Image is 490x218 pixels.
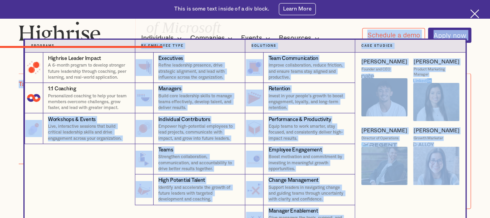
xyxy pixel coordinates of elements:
div: Workshops & Events [48,116,96,123]
div: Managers [158,85,182,93]
div: Resources [279,33,322,43]
div: Growth Marketer [413,136,443,141]
a: High Potential TalentIdentify and accelerate the growth of future leaders with targeted developme... [135,174,245,205]
p: Invest in your people’s growth to boost engagement, loyalty, and long-term retention. [268,93,348,111]
div: Team Communication [268,55,318,62]
a: Workshops & EventsLive, interactive sessions that build critical leadership skills and drive enga... [25,113,135,144]
div: Teams [158,146,173,154]
a: [PERSON_NAME] [361,58,407,65]
p: Empower high-potential employees to lead projects, communicate with impact, and grow into future ... [158,123,239,141]
img: Cross icon [470,9,479,18]
p: Strengthen collaboration, communication, and accountability to drive better results together. [158,154,239,172]
div: High Potential Talent [158,177,205,184]
strong: By Employee Type [141,44,184,47]
a: RetentionInvest in your people’s growth to boost engagement, loyalty, and long-term retention. [245,83,355,113]
div: Highrise Leader Impact [48,55,101,62]
a: Apply now [428,28,471,43]
strong: Programs [31,44,55,47]
div: Individual Contributors [158,116,211,123]
img: Highrise logo [19,21,101,46]
a: [PERSON_NAME] [413,127,459,134]
a: ManagersBuild core leadership skills to manage teams effectively, develop talent, and deliver res... [135,83,245,113]
a: Individual ContributorsEmpower high-potential employees to lead projects, communicate with impact... [135,113,245,144]
p: Build core leadership skills to manage teams effectively, develop talent, and deliver results. [158,93,239,111]
div: Employee Engagement [268,146,322,154]
div: Events [241,33,262,43]
p: Personalized coaching to help your team members overcome challenges, grow faster, and lead with g... [48,93,129,111]
div: Events [241,33,272,43]
a: Employee EngagementBoost motivation and commitment by investing in meaningful growth opportunities. [245,144,355,174]
div: Individuals [141,33,184,43]
a: Team CommunicationImprove collaboration, reduce friction, and ensure teams stay aligned and produ... [245,53,355,83]
div: Individuals [141,33,174,43]
a: Performance & ProductivityEquip teams to work smarter, stay focused, and consistently deliver hig... [245,113,355,144]
div: Performance & Productivity [268,116,331,123]
a: Change ManagementSupport leaders in navigating change and guiding teams through uncertainty with ... [245,174,355,205]
a: Highrise Leader ImpactA 6-month program to develop stronger future leadership through coaching, p... [25,53,135,83]
div: Resources [279,33,311,43]
p: Identify and accelerate the growth of future leaders with targeted development and coaching. [158,185,239,202]
p: Improve collaboration, reduce friction, and ensure teams stay aligned and productive. [268,62,348,80]
strong: Case Studies [361,44,393,47]
a: TeamsStrengthen collaboration, communication, and accountability to drive better results together. [135,144,245,174]
div: Director of Operations [361,136,399,141]
a: [PERSON_NAME] [361,127,407,134]
p: Refine leadership presence, drive strategic alignment, and lead with influence across the organiz... [158,62,239,80]
p: Live, interactive sessions that build critical leadership skills and drive engagement across your... [48,123,129,141]
strong: Solutions [251,44,276,47]
div: Executives [158,55,183,62]
div: Companies [190,33,225,43]
div: This is some text inside of a div block. [174,5,270,13]
a: Learn More [279,3,316,15]
div: Retention [268,85,290,93]
p: Boost motivation and commitment by investing in meaningful growth opportunities. [268,154,348,172]
div: Founder and CEO [361,67,391,72]
a: ExecutivesRefine leadership presence, drive strategic alignment, and lead with influence across t... [135,53,245,83]
div: Companies [190,33,235,43]
a: [PERSON_NAME] [413,58,459,65]
div: 1:1 Coaching [48,85,76,93]
div: Manager Enablement [268,207,318,215]
a: Schedule a demo [362,28,425,43]
p: Support leaders in navigating change and guiding teams through uncertainty with clarity and confi... [268,185,348,202]
a: 1:1 CoachingPersonalized coaching to help your team members overcome challenges, grow faster, and... [25,83,135,113]
p: Equip teams to work smarter, stay focused, and consistently deliver high-impact results. [268,123,348,141]
div: Change Management [268,177,318,184]
p: A 6-month program to develop stronger future leadership through coaching, peer learning, and real... [48,62,129,80]
div: Product Marketing Manager [413,67,459,77]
